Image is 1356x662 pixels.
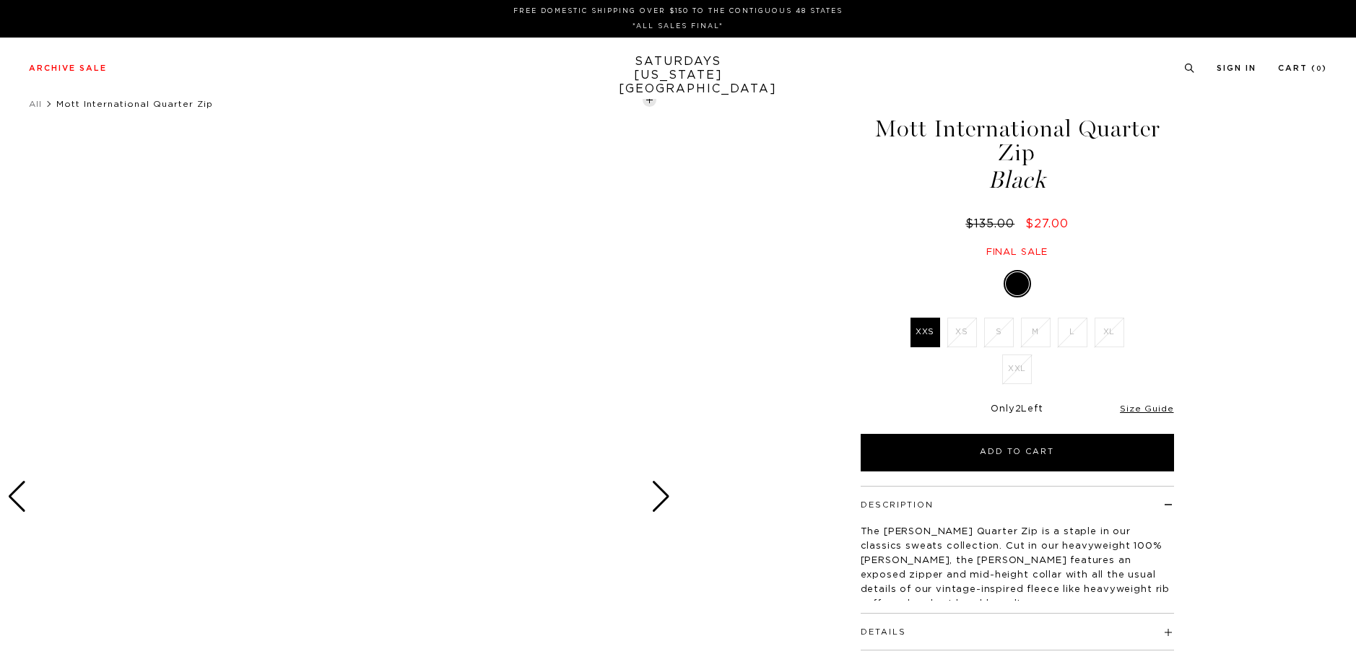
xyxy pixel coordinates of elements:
[859,246,1176,258] div: Final sale
[35,6,1321,17] p: FREE DOMESTIC SHIPPING OVER $150 TO THE CONTIGUOUS 48 STATES
[29,100,42,108] a: All
[861,434,1174,471] button: Add to Cart
[861,525,1174,611] p: The [PERSON_NAME] Quarter Zip is a staple in our classics sweats collection. Cut in our heavyweig...
[861,501,934,509] button: Description
[1120,404,1173,413] a: Size Guide
[861,404,1174,416] div: Only Left
[1316,66,1322,72] small: 0
[859,168,1176,192] span: Black
[651,481,671,513] div: Next slide
[1217,64,1256,72] a: Sign In
[1278,64,1327,72] a: Cart (0)
[965,218,1020,230] del: $135.00
[910,318,940,347] label: XXS
[619,55,738,96] a: SATURDAYS[US_STATE][GEOGRAPHIC_DATA]
[1015,404,1022,414] span: 2
[35,21,1321,32] p: *ALL SALES FINAL*
[56,100,213,108] span: Mott International Quarter Zip
[7,481,27,513] div: Previous slide
[1025,218,1069,230] span: $27.00
[29,64,107,72] a: Archive Sale
[859,117,1176,192] h1: Mott International Quarter Zip
[861,628,906,636] button: Details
